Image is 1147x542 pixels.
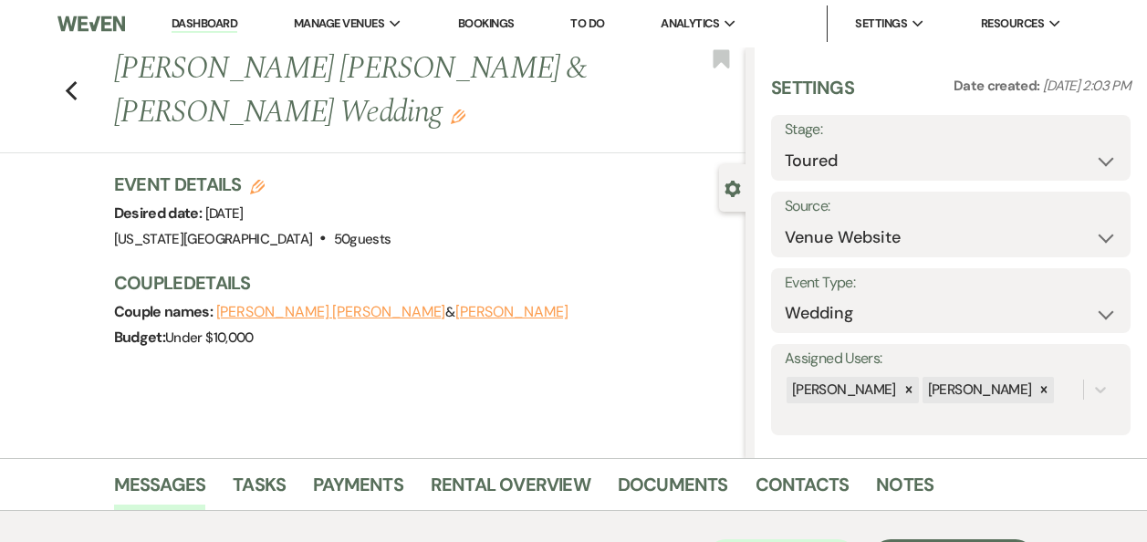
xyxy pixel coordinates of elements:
a: Dashboard [172,16,237,33]
div: [PERSON_NAME] [923,377,1035,403]
span: [US_STATE][GEOGRAPHIC_DATA] [114,230,313,248]
span: 50 guests [334,230,391,248]
span: Resources [981,15,1044,33]
h3: Settings [771,75,854,115]
span: Settings [855,15,907,33]
button: [PERSON_NAME] [PERSON_NAME] [216,305,446,319]
span: Date created: [954,77,1043,95]
a: Notes [876,470,933,510]
a: Payments [313,470,403,510]
a: Contacts [756,470,850,510]
span: Budget: [114,328,166,347]
img: Weven Logo [57,5,125,43]
label: Assigned Users: [785,346,1117,372]
span: Desired date: [114,203,205,223]
a: Bookings [458,16,515,31]
button: Close lead details [725,179,741,196]
label: Event Type: [785,270,1117,297]
div: [PERSON_NAME] [787,377,899,403]
span: Analytics [661,15,719,33]
a: Documents [618,470,728,510]
span: [DATE] 2:03 PM [1043,77,1131,95]
a: Rental Overview [431,470,590,510]
label: Source: [785,193,1117,220]
h3: Couple Details [114,270,728,296]
h3: Event Details [114,172,391,197]
h1: [PERSON_NAME] [PERSON_NAME] & [PERSON_NAME] Wedding [114,47,612,134]
span: & [216,303,568,321]
span: Couple names: [114,302,216,321]
label: Stage: [785,117,1117,143]
span: Manage Venues [294,15,384,33]
a: To Do [570,16,604,31]
button: Edit [451,108,465,124]
a: Messages [114,470,206,510]
span: Under $10,000 [165,328,254,347]
span: [DATE] [205,204,244,223]
button: [PERSON_NAME] [455,305,568,319]
a: Tasks [233,470,286,510]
